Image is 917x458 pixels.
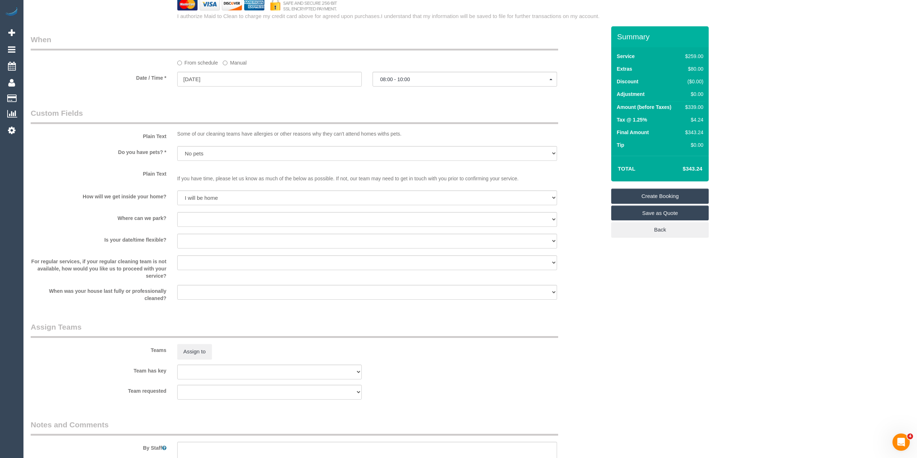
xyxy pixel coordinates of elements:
[381,13,599,19] span: I understand that my information will be saved to file for further transactions on my account.
[682,91,703,98] div: $0.00
[682,65,703,72] div: $80.00
[25,190,172,200] label: How will we get inside your home?
[4,7,19,17] img: Automaid Logo
[611,222,709,237] a: Back
[907,433,913,439] span: 4
[892,433,910,451] iframe: Intercom live chat
[177,344,212,359] button: Assign to
[25,255,172,279] label: For regular services, if your regular cleaning team is not available, how would you like us to pr...
[31,34,558,50] legend: When
[682,104,703,111] div: $339.00
[617,104,671,111] label: Amount (before Taxes)
[25,234,172,243] label: Is your date/time flexible?
[223,57,247,66] label: Manual
[31,108,558,124] legend: Custom Fields
[617,32,705,41] h3: Summary
[177,72,362,87] input: DD/MM/YYYY
[31,322,558,338] legend: Assign Teams
[373,72,557,87] button: 08:00 - 10:00
[25,285,172,302] label: When was your house last fully or professionally cleaned?
[617,141,624,149] label: Tip
[177,61,182,65] input: From schedule
[25,72,172,82] label: Date / Time *
[172,12,611,20] div: I authorize Maid to Clean to charge my credit card above for agreed upon purchases.
[617,91,644,98] label: Adjustment
[25,344,172,354] label: Teams
[25,168,172,177] label: Plain Text
[617,129,649,136] label: Final Amount
[611,189,709,204] a: Create Booking
[25,146,172,156] label: Do you have pets? *
[177,57,218,66] label: From schedule
[177,168,557,182] p: If you have time, please let us know as much of the below as possible. If not, our team may need ...
[25,212,172,222] label: Where can we park?
[682,78,703,85] div: ($0.00)
[25,442,172,452] label: By Staff
[223,61,227,65] input: Manual
[682,116,703,123] div: $4.24
[661,166,702,172] h4: $343.24
[25,130,172,140] label: Plain Text
[25,385,172,395] label: Team requested
[380,76,549,82] span: 08:00 - 10:00
[682,129,703,136] div: $343.24
[617,78,638,85] label: Discount
[617,53,635,60] label: Service
[682,53,703,60] div: $259.00
[618,166,635,172] strong: Total
[31,419,558,436] legend: Notes and Comments
[25,365,172,374] label: Team has key
[177,130,557,137] p: Some of our cleaning teams have allergies or other reasons why they can't attend homes withs pets.
[611,206,709,221] a: Save as Quote
[682,141,703,149] div: $0.00
[617,65,632,72] label: Extras
[617,116,647,123] label: Tax @ 1.25%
